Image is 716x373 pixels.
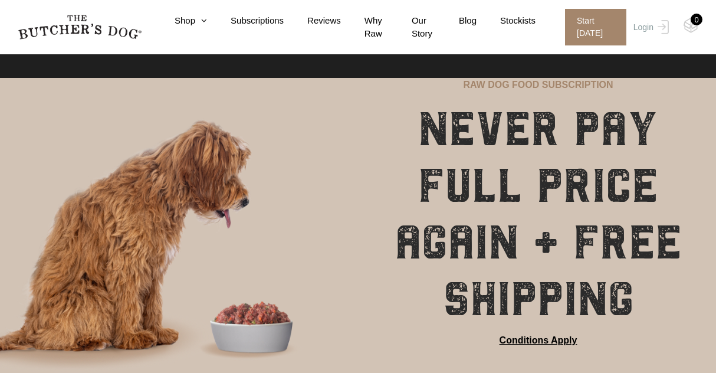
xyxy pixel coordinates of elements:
a: Reviews [284,14,341,28]
a: Shop [151,14,207,28]
a: Blog [435,14,477,28]
img: TBD_Cart-Empty.png [684,18,698,33]
div: 0 [691,14,702,25]
p: RAW DOG FOOD SUBSCRIPTION [463,78,613,92]
a: Subscriptions [207,14,284,28]
a: Conditions Apply [500,333,577,348]
a: Stockists [477,14,536,28]
a: Our Story [388,14,435,41]
a: Start [DATE] [553,9,630,45]
a: Login [630,9,669,45]
span: Start [DATE] [565,9,626,45]
h1: NEVER PAY FULL PRICE AGAIN + FREE SHIPPING [390,101,687,328]
a: Why Raw [341,14,388,41]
